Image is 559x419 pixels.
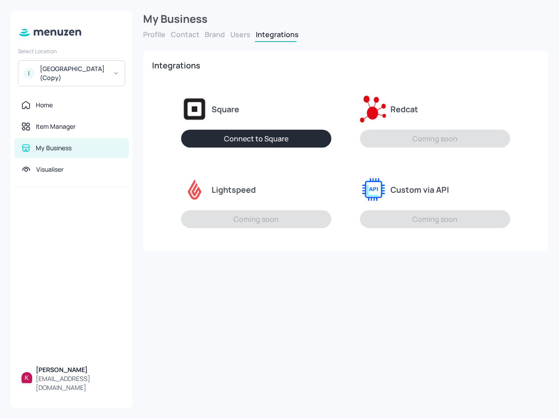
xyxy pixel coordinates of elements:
[390,106,418,112] p: Redcat
[230,30,250,39] button: Users
[36,374,122,392] div: [EMAIL_ADDRESS][DOMAIN_NAME]
[36,122,76,131] div: Item Manager
[21,372,32,383] img: ALm5wu0uMJs5_eqw6oihenv1OotFdBXgP3vgpp2z_jxl=s96-c
[205,30,225,39] button: Brand
[36,365,122,374] div: [PERSON_NAME]
[40,64,107,82] div: [GEOGRAPHIC_DATA] (Copy)
[18,47,125,55] div: Select Location
[36,144,72,152] div: My Business
[181,96,208,123] img: square_logo-9f8c0182.png
[360,176,387,203] img: api_custom-9df6cf9f.png
[212,106,239,112] p: Square
[143,11,548,27] div: My Business
[36,101,53,110] div: Home
[390,186,449,193] p: Custom via API
[36,165,64,174] div: Visualiser
[143,30,165,39] button: Profile
[256,30,299,39] button: Integrations
[212,186,256,193] p: Lightspeed
[152,60,539,71] div: Integrations
[171,30,199,39] button: Contact
[181,130,331,148] button: Connect to Square
[181,176,208,203] img: nN+myfZx5Dijx5ukWJcLwS81AAAAAAAAAAAAAAAAAAAAAAAAAADeAF97lnMpXNcKAAAAAElFTkSuQmCC
[24,68,34,79] div: I
[360,96,387,123] img: tpKecWeXZN9leFrqaU69Upqth4dL4D8u2nlKaKnQZAAAAAElFTkSuQmCC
